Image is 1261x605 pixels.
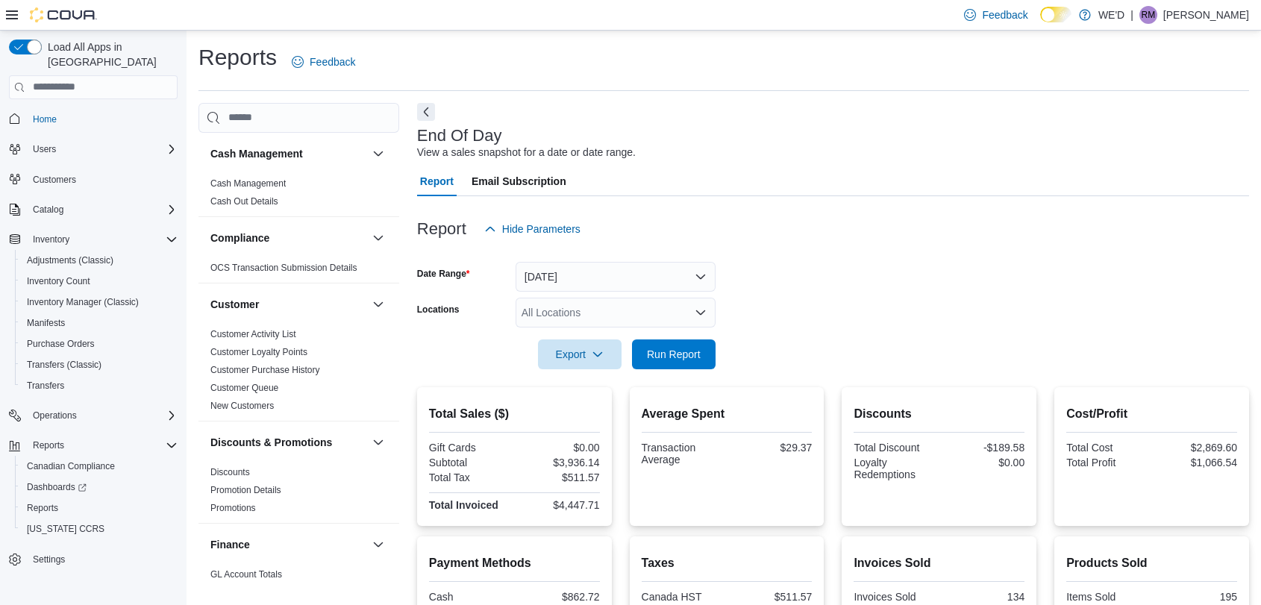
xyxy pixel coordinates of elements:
h2: Discounts [854,405,1024,423]
p: | [1130,6,1133,24]
a: Purchase Orders [21,335,101,353]
span: New Customers [210,400,274,412]
h2: Average Spent [642,405,813,423]
p: WE'D [1098,6,1124,24]
span: Dashboards [27,481,87,493]
span: Transfers (Classic) [27,359,101,371]
button: Reports [15,498,184,518]
a: Customer Queue [210,383,278,393]
button: Hide Parameters [478,214,586,244]
button: Canadian Compliance [15,456,184,477]
a: GL Account Totals [210,569,282,580]
div: 195 [1155,591,1237,603]
div: $511.57 [730,591,812,603]
div: Total Discount [854,442,936,454]
span: Customer Activity List [210,328,296,340]
button: Inventory [3,229,184,250]
button: Transfers (Classic) [15,354,184,375]
span: Home [33,113,57,125]
button: Finance [369,536,387,554]
h2: Products Sold [1066,554,1237,572]
span: Transfers (Classic) [21,356,178,374]
span: Catalog [27,201,178,219]
span: Inventory Manager (Classic) [21,293,178,311]
span: Reports [27,502,58,514]
span: Washington CCRS [21,520,178,538]
a: Cash Management [210,178,286,189]
button: Run Report [632,339,716,369]
a: Feedback [286,47,361,77]
span: Home [27,110,178,128]
h3: Discounts & Promotions [210,435,332,450]
button: Compliance [210,231,366,245]
span: Canadian Compliance [27,460,115,472]
span: Operations [33,410,77,421]
span: Run Report [647,347,701,362]
h2: Total Sales ($) [429,405,600,423]
a: Promotions [210,503,256,513]
div: View a sales snapshot for a date or date range. [417,145,636,160]
a: [US_STATE] CCRS [21,520,110,538]
div: Customer [198,325,399,421]
span: Purchase Orders [27,338,95,350]
div: Rob Medeiros [1139,6,1157,24]
span: Customer Loyalty Points [210,346,307,358]
button: Next [417,103,435,121]
span: OCS Transaction Submission Details [210,262,357,274]
div: Transaction Average [642,442,724,465]
span: Inventory Count [27,275,90,287]
button: Users [27,140,62,158]
a: Settings [27,551,71,568]
a: Home [27,110,63,128]
div: $29.37 [730,442,812,454]
span: Export [547,339,613,369]
button: Transfers [15,375,184,396]
span: Adjustments (Classic) [21,251,178,269]
h3: Compliance [210,231,269,245]
span: Inventory [33,233,69,245]
div: Loyalty Redemptions [854,457,936,480]
span: Users [33,143,56,155]
a: New Customers [210,401,274,411]
a: Transfers (Classic) [21,356,107,374]
span: Operations [27,407,178,424]
span: Customer Queue [210,382,278,394]
div: $0.00 [517,442,599,454]
button: Adjustments (Classic) [15,250,184,271]
button: Purchase Orders [15,333,184,354]
span: Canadian Compliance [21,457,178,475]
div: Invoices Sold [854,591,936,603]
span: Purchase Orders [21,335,178,353]
p: [PERSON_NAME] [1163,6,1249,24]
button: Home [3,108,184,130]
div: Total Tax [429,471,511,483]
div: Cash [429,591,511,603]
button: Customer [369,295,387,313]
span: Hide Parameters [502,222,581,236]
span: Load All Apps in [GEOGRAPHIC_DATA] [42,40,178,69]
div: Total Profit [1066,457,1148,468]
span: Reports [27,436,178,454]
h3: Finance [210,537,250,552]
button: Catalog [27,201,69,219]
span: Catalog [33,204,63,216]
div: $511.57 [517,471,599,483]
span: Reports [33,439,64,451]
div: $862.72 [517,591,599,603]
span: Customer Purchase History [210,364,320,376]
h3: Report [417,220,466,238]
div: Canada HST [642,591,724,603]
span: Adjustments (Classic) [27,254,113,266]
h3: End Of Day [417,127,502,145]
a: Adjustments (Classic) [21,251,119,269]
h2: Invoices Sold [854,554,1024,572]
span: Manifests [27,317,65,329]
button: Cash Management [369,145,387,163]
a: Dashboards [21,478,93,496]
label: Date Range [417,268,470,280]
span: Dashboards [21,478,178,496]
button: Discounts & Promotions [210,435,366,450]
span: Customers [27,170,178,189]
button: Compliance [369,229,387,247]
a: Dashboards [15,477,184,498]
